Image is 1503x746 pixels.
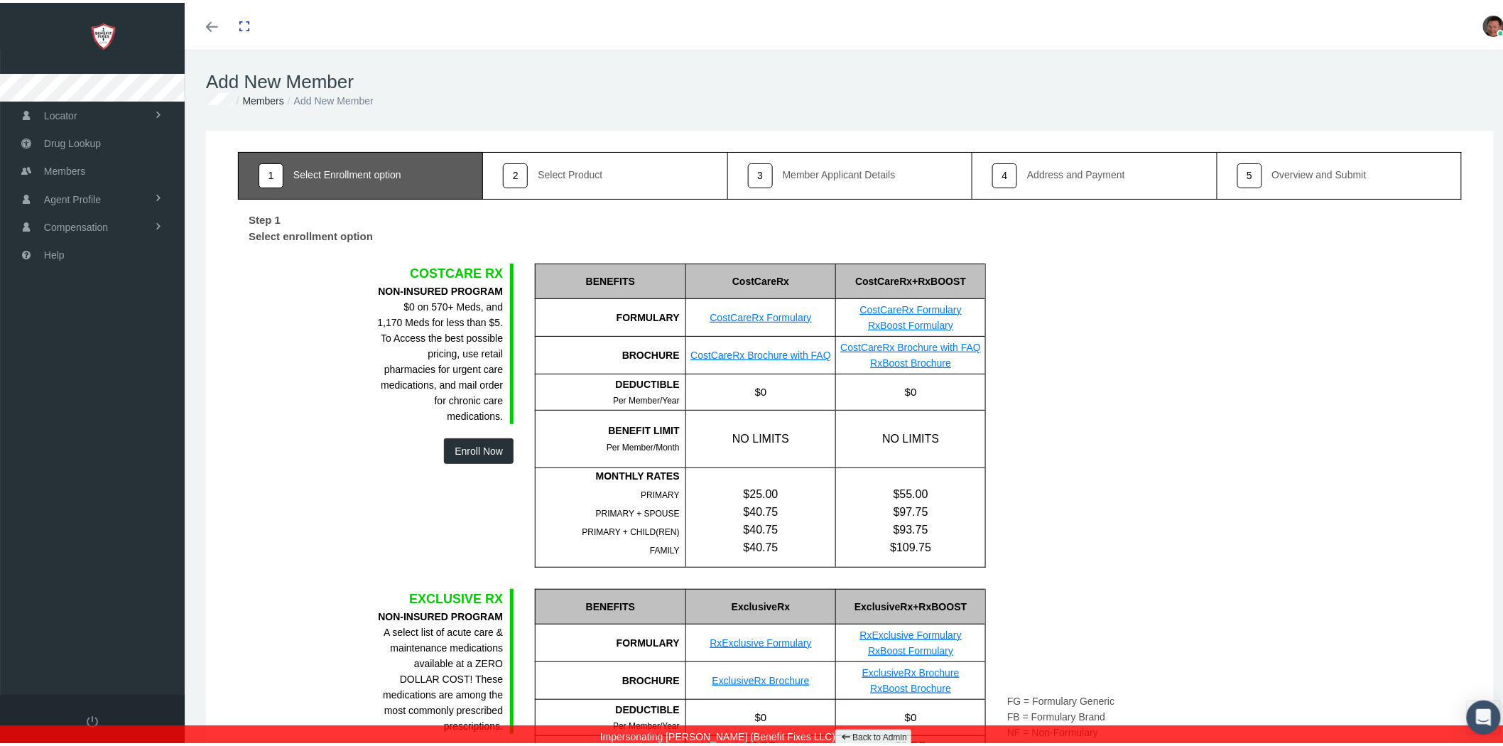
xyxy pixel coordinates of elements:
[607,440,680,450] span: Per Member/Month
[835,261,985,296] div: CostCareRx+RxBOOST
[536,465,680,481] div: MONTHLY RATES
[613,393,680,403] span: Per Member/Year
[535,659,685,697] div: BROCHURE
[238,225,384,247] label: Select enrollment option
[293,167,401,177] div: Select Enrollment option
[835,697,985,733] div: $0
[748,161,773,185] div: 3
[835,586,985,622] div: ExclusiveRx+RxBOOST
[686,536,836,553] div: $40.75
[44,127,101,154] span: Drug Lookup
[836,536,985,553] div: $109.75
[641,487,679,497] span: PRIMARY
[535,261,685,296] div: BENEFITS
[840,339,981,350] a: CostCareRx Brochure with FAQ
[686,482,836,500] div: $25.00
[503,161,528,185] div: 2
[536,699,680,715] div: DEDUCTIBLE
[710,309,812,320] a: CostCareRx Formulary
[835,408,985,465] div: NO LIMITS
[1272,167,1367,177] div: Overview and Submit
[870,680,951,691] a: RxBoost Brochure
[536,420,680,436] div: BENEFIT LIMIT
[378,283,503,294] b: NON-INSURED PROGRAM
[685,697,836,733] div: $0
[690,347,831,358] a: CostCareRx Brochure with FAQ
[44,239,65,266] span: Help
[685,586,836,622] div: ExclusiveRx
[538,167,602,177] div: Select Product
[992,161,1017,185] div: 4
[870,355,951,366] a: RxBoost Brochure
[836,500,985,518] div: $97.75
[44,211,108,238] span: Compensation
[206,68,1494,90] h1: Add New Member
[650,543,680,553] span: FAMILY
[685,408,836,465] div: NO LIMITS
[242,92,283,104] a: Members
[1467,698,1501,732] div: Open Intercom Messenger
[862,664,960,676] a: ExclusiveRx Brochure
[378,261,504,281] div: COSTCARE RX
[535,334,685,372] div: BROCHURE
[378,281,504,421] div: $0 on 570+ Meds, and 1,170 Meds for less than $5. To Access the best possible pricing, use retail...
[835,372,985,407] div: $0
[860,301,962,313] a: CostCareRx Formulary
[535,622,685,659] div: FORMULARY
[613,718,680,728] span: Per Member/Year
[685,372,836,407] div: $0
[44,99,77,126] span: Locator
[685,261,836,296] div: CostCareRx
[1027,167,1125,177] div: Address and Payment
[710,634,812,646] a: RxExclusive Formulary
[712,672,810,683] a: ExclusiveRx Brochure
[535,296,685,334] div: FORMULARY
[1237,161,1262,185] div: 5
[1007,708,1105,720] span: FB = Formulary Brand
[868,317,953,328] a: RxBoost Formulary
[860,627,962,638] a: RxExclusive Formulary
[238,204,291,226] label: Step 1
[44,155,85,182] span: Members
[836,482,985,500] div: $55.00
[686,500,836,518] div: $40.75
[378,606,504,731] div: A select list of acute care & maintenance medications available at a ZERO DOLLAR COST! These medi...
[444,436,514,461] button: Enroll Now
[378,608,503,620] b: NON-INSURED PROGRAM
[259,161,283,185] div: 1
[18,16,189,51] img: Benefit Fixes LLC
[783,167,896,177] div: Member Applicant Details
[1007,693,1114,704] span: FG = Formulary Generic
[44,183,101,210] span: Agent Profile
[582,524,680,534] span: PRIMARY + CHILD(REN)
[535,586,685,622] div: BENEFITS
[836,518,985,536] div: $93.75
[686,518,836,536] div: $40.75
[378,586,504,606] div: EXCLUSIVE RX
[835,727,911,743] a: Back to Admin
[284,90,374,106] li: Add New Member
[596,506,680,516] span: PRIMARY + SPOUSE
[868,642,953,654] a: RxBoost Formulary
[536,374,680,389] div: DEDUCTIBLE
